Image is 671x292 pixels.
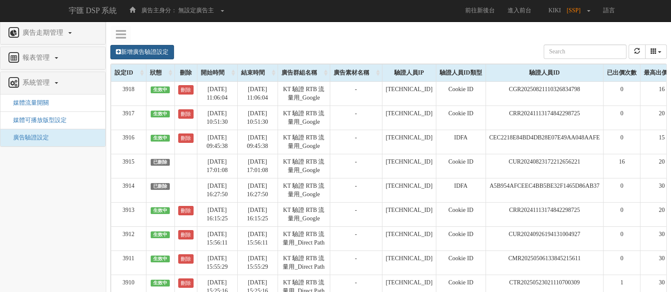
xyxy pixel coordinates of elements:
a: 新增廣告驗證設定 [110,45,174,59]
td: Cookie ID [436,81,486,106]
td: [DATE] 15:56:11 [197,226,237,250]
td: [DATE] 11:06:04 [197,81,237,106]
span: 已刪除 [151,183,170,190]
td: KT 驗證 RTB 流量用_Direct Path [278,226,330,250]
div: 刪除 [175,64,197,81]
td: IDFA [436,130,486,154]
td: KT 驗證 RTB 流量用_Direct Path [278,250,330,275]
span: 已刪除 [151,159,170,166]
a: 刪除 [178,85,194,95]
td: - [330,130,382,154]
div: 驗證人員ID類型 [436,64,486,81]
td: - [330,106,382,130]
td: 3918 [111,81,146,106]
span: 生效中 [151,207,170,214]
td: [DATE] 17:01:08 [237,154,278,178]
td: Cookie ID [436,250,486,275]
a: 刪除 [178,206,194,215]
span: 報表管理 [20,54,54,61]
td: 3912 [111,226,146,250]
div: 狀態 [146,64,174,81]
td: KT 驗證 RTB 流量用_Google [278,106,330,130]
td: 0 [604,106,640,130]
td: [TECHNICAL_ID] [382,250,436,275]
td: KT 驗證 RTB 流量用_Google [278,202,330,226]
td: 0 [604,178,640,202]
a: 系統管理 [7,76,99,90]
td: IDFA [436,178,486,202]
td: Cookie ID [436,154,486,178]
button: refresh [629,44,646,59]
span: [SSP] [567,7,585,14]
td: Cookie ID [436,202,486,226]
td: CMR20250506133845215611 [486,250,604,275]
span: 生效中 [151,256,170,262]
div: 開始時間 [197,64,237,81]
span: 系統管理 [20,79,54,86]
td: [TECHNICAL_ID] [382,130,436,154]
div: 結束時間 [238,64,278,81]
td: [DATE] 09:45:38 [237,130,278,154]
input: Search [544,44,626,59]
td: - [330,250,382,275]
td: CRR20241113174842298725 [486,202,604,226]
div: 廣告素材名稱 [330,64,382,81]
td: CRR20241113174842298725 [486,106,604,130]
span: KIKI [544,7,565,14]
span: 生效中 [151,231,170,238]
td: [DATE] 10:51:30 [197,106,237,130]
div: 廣告群組名稱 [278,64,330,81]
td: [TECHNICAL_ID] [382,178,436,202]
span: 生效中 [151,135,170,142]
td: A5B954AFCEEC4BB5BE32F1465D86AB37 [486,178,604,202]
a: 刪除 [178,109,194,119]
a: 刪除 [178,230,194,239]
div: Columns [645,44,667,59]
button: columns [645,44,667,59]
td: 16 [604,154,640,178]
td: [TECHNICAL_ID] [382,154,436,178]
td: [DATE] 15:56:11 [237,226,278,250]
td: CUR20240926194131004927 [486,226,604,250]
td: - [330,178,382,202]
div: 驗證人員ID [486,64,604,81]
div: 驗證人員IP [382,64,436,81]
td: KT 驗證 RTB 流量用_Google [278,81,330,106]
td: - [330,154,382,178]
a: 刪除 [178,133,194,143]
span: 生效中 [151,280,170,286]
td: 3916 [111,130,146,154]
td: [DATE] 09:45:38 [197,130,237,154]
td: Cookie ID [436,226,486,250]
td: [DATE] 17:01:08 [197,154,237,178]
td: 0 [604,226,640,250]
a: 媒體可播放版型設定 [7,117,67,123]
td: [DATE] 15:55:29 [237,250,278,275]
td: CEC2218E84BD4DB28E07E49AA048AAFE [486,130,604,154]
td: KT 驗證 RTB 流量用_Google [278,130,330,154]
td: KT 驗證 RTB 流量用_Google [278,154,330,178]
td: [TECHNICAL_ID] [382,226,436,250]
td: 0 [604,250,640,275]
a: 刪除 [178,254,194,264]
td: - [330,226,382,250]
a: 媒體流量開關 [7,100,49,106]
a: 廣告驗證設定 [7,134,49,141]
td: [DATE] 16:27:50 [237,178,278,202]
td: [TECHNICAL_ID] [382,106,436,130]
span: 生效中 [151,111,170,117]
td: [DATE] 16:15:25 [237,202,278,226]
a: 報表管理 [7,51,99,65]
td: 0 [604,81,640,106]
div: 已出價次數 [604,64,640,81]
td: 3914 [111,178,146,202]
td: [TECHNICAL_ID] [382,81,436,106]
span: 無設定廣告主 [178,7,214,14]
span: 生效中 [151,86,170,93]
td: [DATE] 16:15:25 [197,202,237,226]
td: [DATE] 16:27:50 [197,178,237,202]
td: 3915 [111,154,146,178]
td: CUR20240823172212656221 [486,154,604,178]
